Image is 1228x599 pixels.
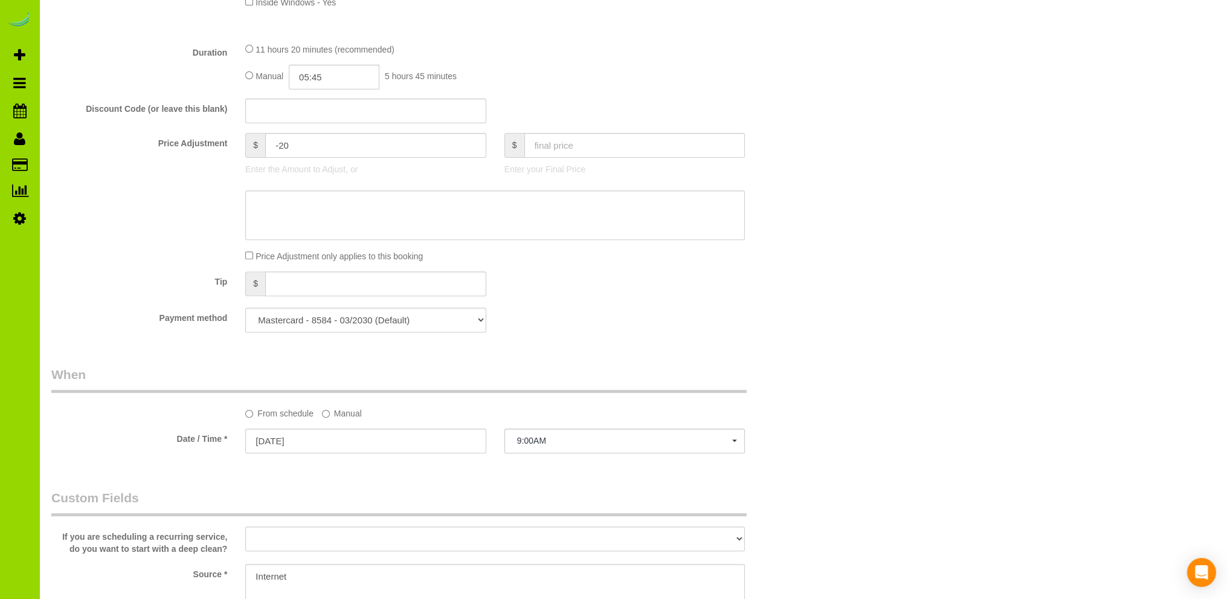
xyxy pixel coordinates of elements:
div: Open Intercom Messenger [1187,558,1216,587]
span: $ [245,133,265,158]
span: 11 hours 20 minutes (recommended) [256,45,394,54]
label: Date / Time * [42,429,236,445]
p: Enter your Final Price [504,163,745,175]
input: From schedule [245,410,253,418]
button: 9:00AM [504,429,745,453]
legend: Custom Fields [51,489,747,516]
span: 5 hours 45 minutes [385,71,457,81]
label: From schedule [245,403,313,419]
span: Manual [256,71,283,81]
input: MM/DD/YYYY [245,429,486,453]
label: Manual [322,403,362,419]
label: Price Adjustment [42,133,236,149]
legend: When [51,366,747,393]
span: $ [245,271,265,296]
label: Source * [42,564,236,580]
label: Tip [42,271,236,288]
span: Price Adjustment only applies to this booking [256,251,423,261]
input: Manual [322,410,330,418]
span: 9:00AM [517,436,732,445]
input: final price [524,133,745,158]
span: $ [504,133,524,158]
label: Payment method [42,308,236,324]
img: Automaid Logo [7,12,31,29]
label: Discount Code (or leave this blank) [42,99,236,115]
label: If you are scheduling a recurring service, do you want to start with a deep clean? [42,526,236,555]
label: Duration [42,42,236,59]
p: Enter the Amount to Adjust, or [245,163,486,175]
